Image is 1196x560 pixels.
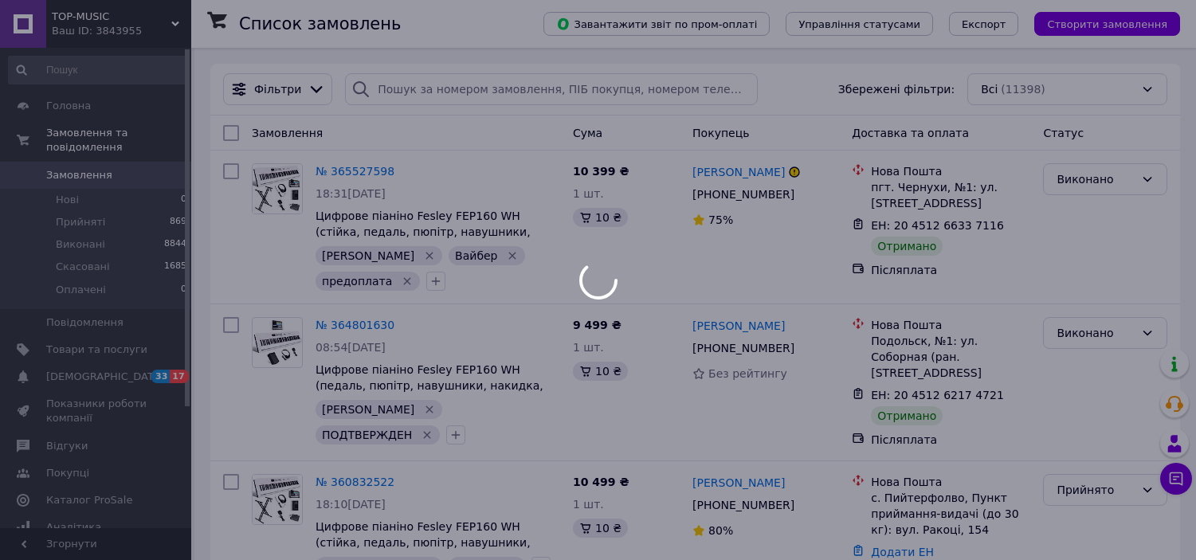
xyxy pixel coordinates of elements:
[708,367,787,380] span: Без рейтингу
[316,187,386,200] span: 18:31[DATE]
[252,317,303,368] a: Фото товару
[252,474,303,525] a: Фото товару
[838,81,955,97] span: Збережені фільтри:
[871,406,943,425] div: Отримано
[316,341,386,354] span: 08:54[DATE]
[322,403,414,416] span: [PERSON_NAME]
[692,318,785,334] a: [PERSON_NAME]
[164,260,186,274] span: 1685
[573,498,604,511] span: 1 шт.
[322,249,414,262] span: [PERSON_NAME]
[871,317,1030,333] div: Нова Пошта
[573,476,629,488] span: 10 499 ₴
[1043,127,1084,139] span: Статус
[170,215,186,229] span: 869
[46,315,124,330] span: Повідомлення
[316,363,543,408] a: Цифрове піаніно Fesley FEP160 WH (педаль, пюпітр, навушники, накидка, блок живлення)
[151,370,170,383] span: 33
[316,210,531,254] a: Цифрове піаніно Fesley FEP160 WH (стійка, педаль, пюпітр, навушники, накидка, блок живлення)
[689,337,798,359] div: [PHONE_NUMBER]
[871,163,1030,179] div: Нова Пошта
[56,237,105,252] span: Виконані
[345,73,758,105] input: Пошук за номером замовлення, ПІБ покупця, номером телефону, Email, номером накладної
[962,18,1006,30] span: Експорт
[981,81,998,97] span: Всі
[316,319,394,331] a: № 364801630
[1057,324,1135,342] div: Виконано
[46,520,101,535] span: Аналітика
[786,12,933,36] button: Управління статусами
[46,397,147,425] span: Показники роботи компанії
[871,219,1004,232] span: ЕН: 20 4512 6633 7116
[239,14,401,33] h1: Список замовлень
[56,193,79,207] span: Нові
[689,183,798,206] div: [PHONE_NUMBER]
[401,275,414,288] svg: Видалити мітку
[573,319,622,331] span: 9 499 ₴
[1001,83,1045,96] span: (11398)
[46,343,147,357] span: Товари та послуги
[46,126,191,155] span: Замовлення та повідомлення
[1057,170,1135,188] div: Виконано
[322,429,412,441] span: ПОДТВЕРЖДЕН
[871,546,934,558] a: Додати ЕН
[556,17,757,31] span: Завантажити звіт по пром-оплаті
[181,193,186,207] span: 0
[871,432,1030,448] div: Післяплата
[316,498,386,511] span: 18:10[DATE]
[164,237,186,252] span: 8844
[253,320,302,364] img: Фото товару
[322,275,392,288] span: предоплата
[46,99,91,113] span: Головна
[573,208,628,227] div: 10 ₴
[181,283,186,297] span: 0
[46,493,132,507] span: Каталог ProSale
[506,249,519,262] svg: Видалити мітку
[1160,463,1192,495] button: Чат з покупцем
[170,370,188,383] span: 17
[543,12,770,36] button: Завантажити звіт по пром-оплаті
[52,24,191,38] div: Ваш ID: 3843955
[949,12,1019,36] button: Експорт
[316,476,394,488] a: № 360832522
[421,429,433,441] svg: Видалити мітку
[573,187,604,200] span: 1 шт.
[871,490,1030,538] div: с. Пийтерфолво, Пункт приймання-видачі (до 30 кг): вул. Ракоці, 154
[1047,18,1167,30] span: Створити замовлення
[871,262,1030,278] div: Післяплата
[56,260,110,274] span: Скасовані
[46,370,164,384] span: [DEMOGRAPHIC_DATA]
[689,494,798,516] div: [PHONE_NUMBER]
[798,18,920,30] span: Управління статусами
[253,164,302,213] img: Фото товару
[8,56,188,84] input: Пошук
[573,341,604,354] span: 1 шт.
[46,439,88,453] span: Відгуки
[46,168,112,182] span: Замовлення
[46,466,89,480] span: Покупці
[253,475,302,524] img: Фото товару
[52,10,171,24] span: TOP-MUSIC
[1057,481,1135,499] div: Прийнято
[423,249,436,262] svg: Видалити мітку
[1018,17,1180,29] a: Створити замовлення
[852,127,969,139] span: Доставка та оплата
[573,362,628,381] div: 10 ₴
[692,475,785,491] a: [PERSON_NAME]
[692,127,749,139] span: Покупець
[316,165,394,178] a: № 365527598
[56,283,106,297] span: Оплачені
[871,237,943,256] div: Отримано
[573,519,628,538] div: 10 ₴
[573,127,602,139] span: Cума
[871,333,1030,381] div: Подольск, №1: ул. Соборная (ран. [STREET_ADDRESS]
[871,389,1004,401] span: ЕН: 20 4512 6217 4721
[871,474,1030,490] div: Нова Пошта
[455,249,497,262] span: Вайбер
[423,403,436,416] svg: Видалити мітку
[56,215,105,229] span: Прийняті
[1034,12,1180,36] button: Створити замовлення
[708,213,733,226] span: 75%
